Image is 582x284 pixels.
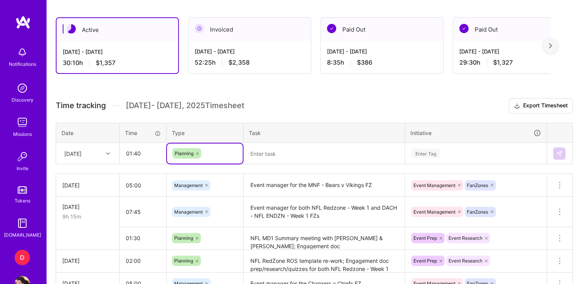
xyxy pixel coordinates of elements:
span: $1,327 [493,58,513,67]
div: Enter Tag [412,147,440,159]
div: [DATE] [64,149,82,157]
img: logo [15,15,31,29]
a: D [13,250,32,265]
div: [DATE] [62,257,113,265]
span: Event Prep [414,258,437,264]
div: 30:10 h [63,59,172,67]
th: Task [243,123,405,143]
div: Invite [17,164,28,172]
div: 9h 15m [62,212,113,221]
div: Notifications [9,60,36,68]
img: Paid Out [459,24,469,33]
input: HH:MM [120,251,166,271]
img: Active [67,24,76,33]
div: [DATE] - [DATE] [63,48,172,56]
div: 8:35 h [327,58,437,67]
img: Submit [556,150,562,157]
span: FanZones [467,182,488,188]
img: right [549,43,552,48]
span: Time tracking [56,101,106,110]
span: Planning [174,235,193,241]
textarea: Event manager for both NFL Redzone - Week 1 and DACH - NFL ENDZN - Week 1 FZs [244,197,404,226]
span: Event Research [449,235,482,241]
input: HH:MM [120,175,166,195]
img: tokens [18,186,27,194]
img: discovery [15,80,30,96]
span: Event Prep [414,235,437,241]
textarea: NFL MD1 Summary meeting with [PERSON_NAME] & [PERSON_NAME]; Engagement doc prep/research/quizzes ... [244,228,404,249]
i: icon Download [514,102,520,110]
div: Paid Out [321,18,443,41]
div: [DATE] [62,181,113,189]
img: Paid Out [327,24,336,33]
img: Invite [15,149,30,164]
textarea: NFL RedZone ROS template re-work; Engagement doc prep/research/quizzes for both NFL Redzone - Wee... [244,251,404,272]
div: D [15,250,30,265]
div: Time [125,129,161,137]
i: icon Chevron [106,152,110,155]
div: [DATE] - [DATE] [327,47,437,55]
div: Active [57,18,178,42]
span: Planning [174,258,193,264]
textarea: Event manager for the MNF - Bears v Vikings FZ [244,175,404,196]
img: Invoiced [195,24,204,33]
span: $1,357 [96,59,115,67]
span: Event Management [414,182,455,188]
input: HH:MM [120,143,166,164]
button: Export Timesheet [509,98,573,114]
span: Management [174,209,203,215]
span: $2,358 [228,58,250,67]
span: Event Management [414,209,455,215]
div: Initiative [410,129,541,137]
div: [DATE] - [DATE] [459,47,569,55]
img: bell [15,45,30,60]
span: Event Research [449,258,482,264]
input: HH:MM [120,228,166,248]
div: 52:25 h [195,58,305,67]
div: [DATE] [62,203,113,211]
div: Tokens [15,197,30,205]
div: Invoiced [188,18,311,41]
span: Management [174,182,203,188]
div: Paid Out [453,18,575,41]
img: guide book [15,216,30,231]
span: FanZones [467,209,488,215]
span: $386 [357,58,372,67]
span: [DATE] - [DATE] , 2025 Timesheet [126,101,244,110]
span: Planning [175,150,193,156]
th: Date [56,123,120,143]
img: teamwork [15,115,30,130]
th: Type [167,123,243,143]
div: Missions [13,130,32,138]
div: [DOMAIN_NAME] [4,231,41,239]
div: 29:30 h [459,58,569,67]
input: HH:MM [120,202,166,222]
div: Discovery [12,96,33,104]
div: [DATE] - [DATE] [195,47,305,55]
